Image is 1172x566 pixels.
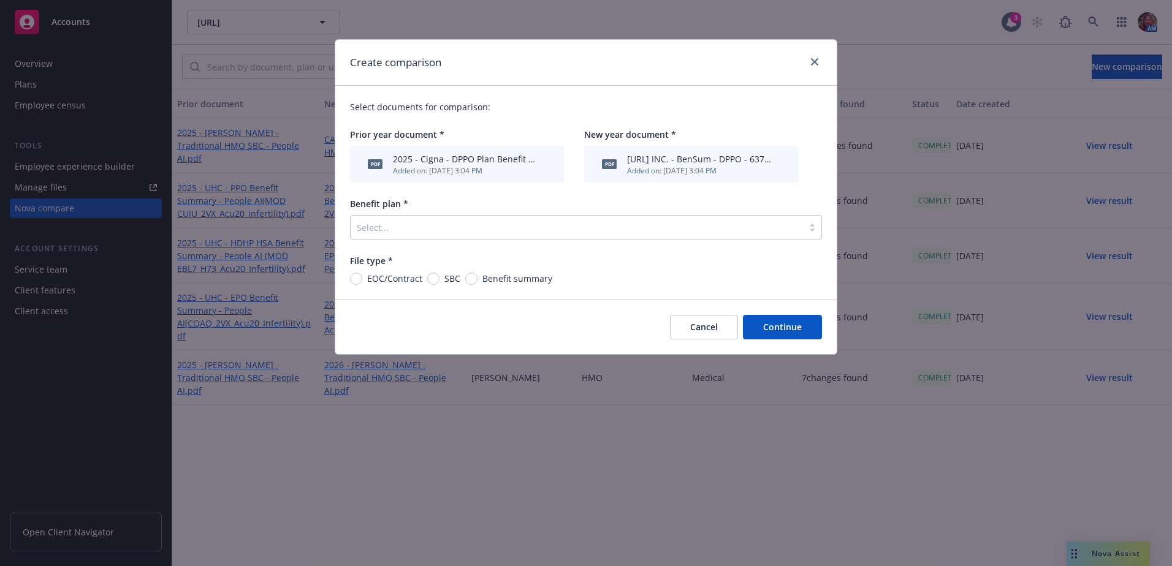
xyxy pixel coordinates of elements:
[743,315,822,339] button: Continue
[350,100,822,113] p: Select documents for comparison:
[542,158,552,171] button: archive file
[350,255,393,266] span: File type *
[465,273,478,285] input: Benefit summary
[777,158,786,171] button: archive file
[427,273,439,285] input: SBC
[350,273,362,285] input: EOC/Contract
[444,272,460,285] span: SBC
[584,129,676,140] span: New year document *
[482,272,552,285] span: Benefit summary
[367,272,422,285] span: EOC/Contract
[627,153,772,165] div: [URL] INC. - BenSum - DPPO - 637837 - [DATE].pdf
[602,159,617,168] span: pdf
[350,55,441,70] h1: Create comparison
[393,165,538,176] div: Added on: [DATE] 3:04 PM
[670,315,738,339] button: Cancel
[807,55,822,69] a: close
[368,159,382,168] span: pdf
[393,153,538,165] div: 2025 - Cigna - DPPO Plan Benefit Summary -People AI.pdf
[350,129,444,140] span: Prior year document *
[350,198,408,209] span: Benefit plan *
[627,165,772,176] div: Added on: [DATE] 3:04 PM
